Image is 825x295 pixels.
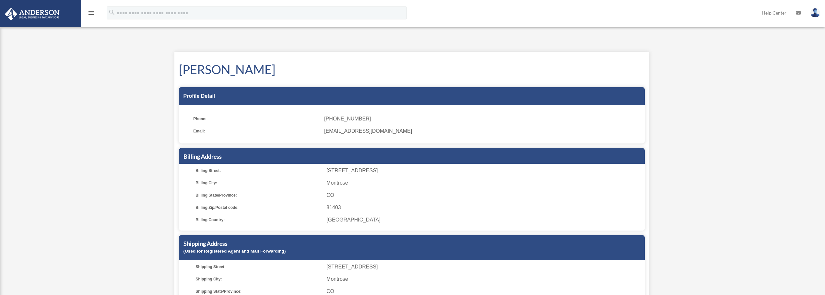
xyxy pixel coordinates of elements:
[183,153,640,161] h5: Billing Address
[88,11,95,17] a: menu
[326,191,642,200] span: CO
[195,191,322,200] span: Billing State/Province:
[195,262,322,271] span: Shipping Street:
[810,8,820,17] img: User Pic
[324,127,640,136] span: [EMAIL_ADDRESS][DOMAIN_NAME]
[326,262,642,271] span: [STREET_ADDRESS]
[326,275,642,284] span: Montrose
[326,215,642,224] span: [GEOGRAPHIC_DATA]
[179,87,645,105] div: Profile Detail
[326,203,642,212] span: 81403
[108,9,115,16] i: search
[183,249,286,254] small: (Used for Registered Agent and Mail Forwarding)
[195,178,322,187] span: Billing City:
[88,9,95,17] i: menu
[326,178,642,187] span: Montrose
[326,166,642,175] span: [STREET_ADDRESS]
[193,114,320,123] span: Phone:
[195,166,322,175] span: Billing Street:
[193,127,320,136] span: Email:
[324,114,640,123] span: [PHONE_NUMBER]
[195,275,322,284] span: Shipping City:
[195,203,322,212] span: Billing Zip/Postal code:
[195,215,322,224] span: Billing Country:
[183,240,640,248] h5: Shipping Address
[179,61,645,78] h1: [PERSON_NAME]
[3,8,62,20] img: Anderson Advisors Platinum Portal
